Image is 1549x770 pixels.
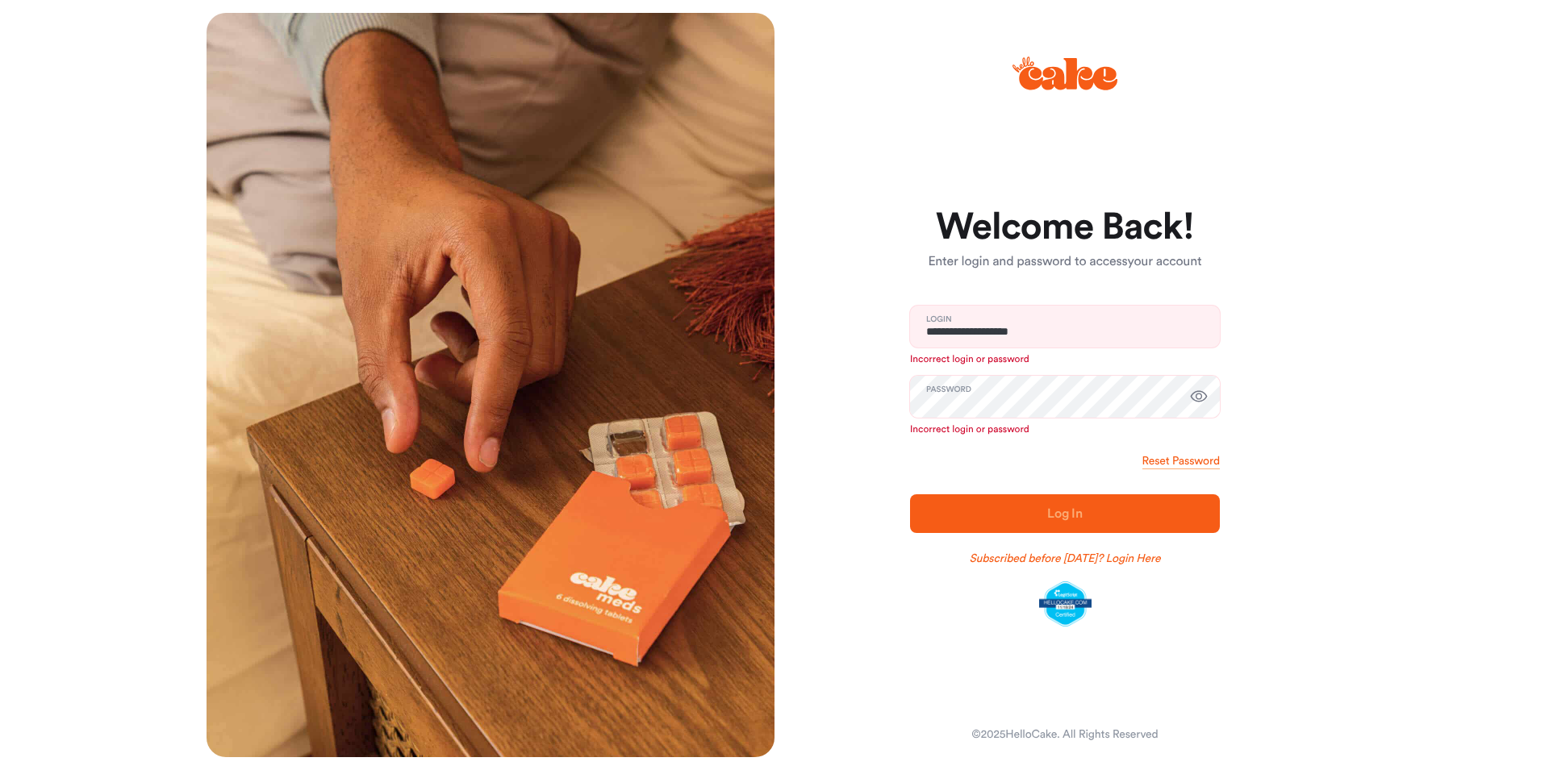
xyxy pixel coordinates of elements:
p: Enter login and password to access your account [910,252,1220,272]
p: Incorrect login or password [910,353,1220,366]
button: Log In [910,494,1220,533]
div: © 2025 HelloCake. All Rights Reserved [971,726,1158,743]
p: Incorrect login or password [910,423,1220,436]
h1: Welcome Back! [910,208,1220,247]
span: Log In [1047,507,1083,520]
a: Subscribed before [DATE]? Login Here [970,551,1161,567]
img: legit-script-certified.png [1039,581,1092,626]
a: Reset Password [1142,453,1220,469]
